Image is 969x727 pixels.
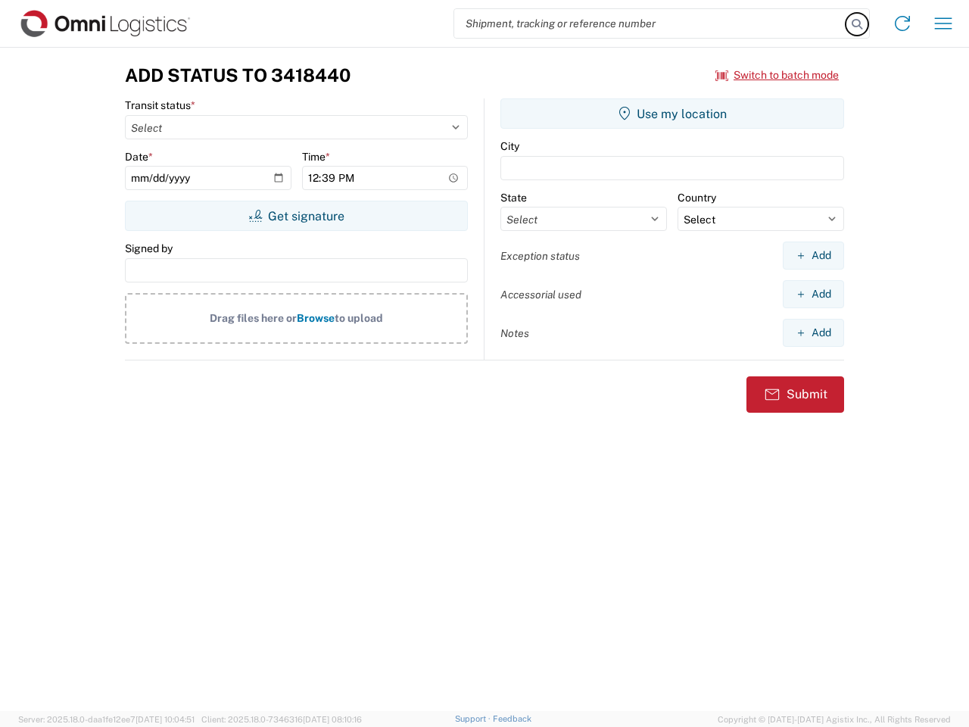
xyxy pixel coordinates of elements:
[297,312,335,324] span: Browse
[500,249,580,263] label: Exception status
[493,714,531,723] a: Feedback
[455,714,493,723] a: Support
[303,715,362,724] span: [DATE] 08:10:16
[125,64,351,86] h3: Add Status to 3418440
[454,9,846,38] input: Shipment, tracking or reference number
[678,191,716,204] label: Country
[500,191,527,204] label: State
[718,713,951,726] span: Copyright © [DATE]-[DATE] Agistix Inc., All Rights Reserved
[335,312,383,324] span: to upload
[500,326,529,340] label: Notes
[125,201,468,231] button: Get signature
[500,139,519,153] label: City
[125,242,173,255] label: Signed by
[746,376,844,413] button: Submit
[302,150,330,164] label: Time
[136,715,195,724] span: [DATE] 10:04:51
[125,98,195,112] label: Transit status
[125,150,153,164] label: Date
[500,98,844,129] button: Use my location
[500,288,581,301] label: Accessorial used
[210,312,297,324] span: Drag files here or
[783,242,844,270] button: Add
[715,63,839,88] button: Switch to batch mode
[18,715,195,724] span: Server: 2025.18.0-daa1fe12ee7
[201,715,362,724] span: Client: 2025.18.0-7346316
[783,319,844,347] button: Add
[783,280,844,308] button: Add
